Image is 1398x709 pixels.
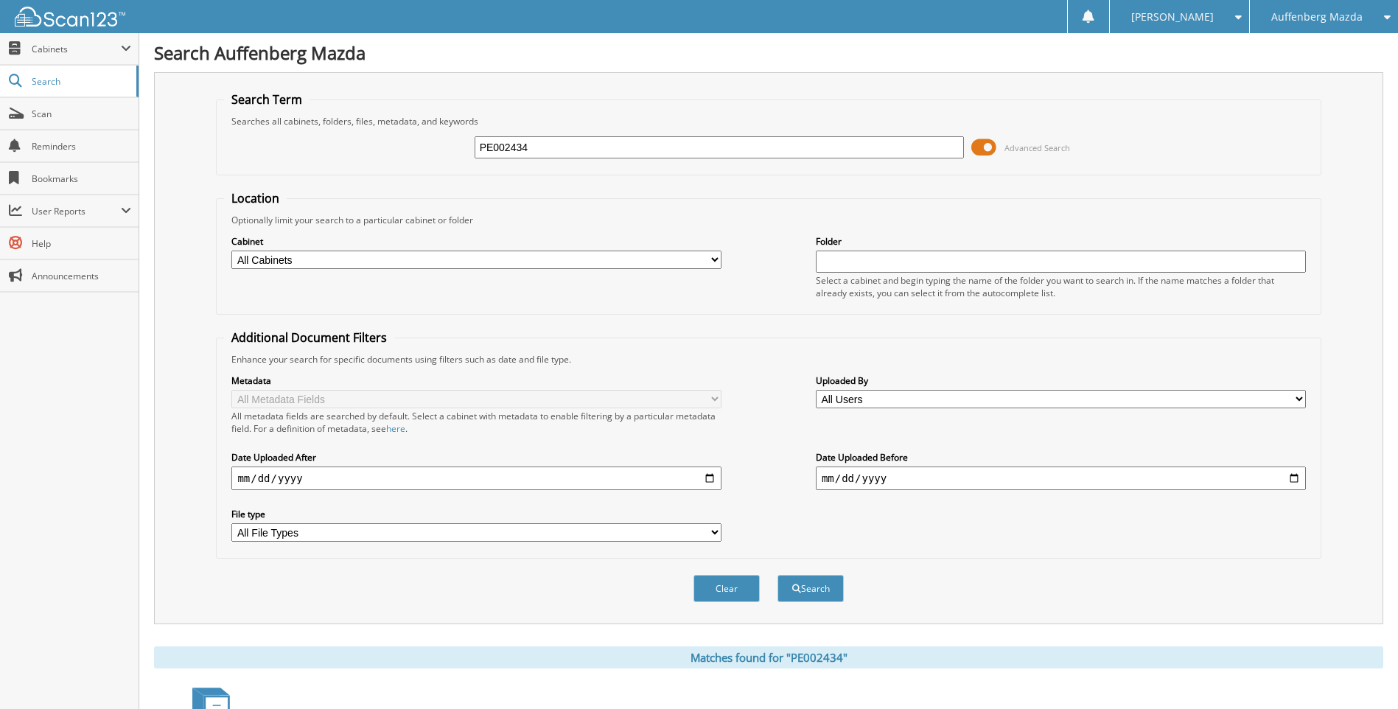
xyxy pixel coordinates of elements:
label: Date Uploaded Before [816,451,1306,464]
label: Metadata [231,374,721,387]
span: Scan [32,108,131,120]
img: scan123-logo-white.svg [15,7,125,27]
span: Reminders [32,140,131,153]
button: Clear [693,575,760,602]
div: Matches found for "PE002434" [154,646,1383,668]
label: File type [231,508,721,520]
div: All metadata fields are searched by default. Select a cabinet with metadata to enable filtering b... [231,410,721,435]
span: User Reports [32,205,121,217]
h1: Search Auffenberg Mazda [154,41,1383,65]
span: Auffenberg Mazda [1271,13,1363,21]
span: Advanced Search [1004,142,1070,153]
input: end [816,467,1306,490]
input: start [231,467,721,490]
div: Select a cabinet and begin typing the name of the folder you want to search in. If the name match... [816,274,1306,299]
div: Optionally limit your search to a particular cabinet or folder [224,214,1313,226]
span: Help [32,237,131,250]
label: Cabinet [231,235,721,248]
div: Searches all cabinets, folders, files, metadata, and keywords [224,115,1313,128]
span: Cabinets [32,43,121,55]
label: Uploaded By [816,374,1306,387]
span: Announcements [32,270,131,282]
legend: Search Term [224,91,310,108]
button: Search [777,575,844,602]
label: Folder [816,235,1306,248]
legend: Additional Document Filters [224,329,394,346]
a: here [386,422,405,435]
span: [PERSON_NAME] [1131,13,1214,21]
span: Bookmarks [32,172,131,185]
legend: Location [224,190,287,206]
label: Date Uploaded After [231,451,721,464]
span: Search [32,75,129,88]
div: Enhance your search for specific documents using filters such as date and file type. [224,353,1313,366]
